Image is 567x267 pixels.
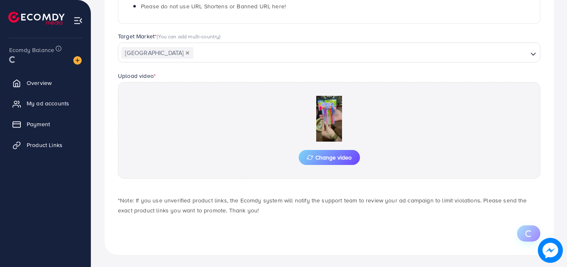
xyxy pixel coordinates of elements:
button: Change video [299,150,360,165]
a: Product Links [6,137,85,153]
p: *Note: If you use unverified product links, the Ecomdy system will notify the support team to rev... [118,195,540,215]
span: Payment [27,120,50,128]
img: logo [8,12,65,25]
span: Product Links [27,141,62,149]
label: Target Market [118,32,221,40]
div: Search for option [118,42,540,62]
span: Ecomdy Balance [9,46,54,54]
span: (You can add multi-country) [157,32,220,40]
a: Payment [6,116,85,132]
span: Overview [27,79,52,87]
span: [GEOGRAPHIC_DATA] [121,47,193,59]
img: image [538,238,563,263]
span: My ad accounts [27,99,69,107]
label: Upload video [118,72,156,80]
a: My ad accounts [6,95,85,112]
button: Deselect Pakistan [185,51,190,55]
span: Change video [307,155,352,160]
a: Overview [6,75,85,91]
span: Please do not use URL Shortens or Banned URL here! [141,2,286,10]
input: Search for option [194,47,527,60]
img: image [73,56,82,65]
img: menu [73,16,83,25]
img: Preview Image [287,96,371,142]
